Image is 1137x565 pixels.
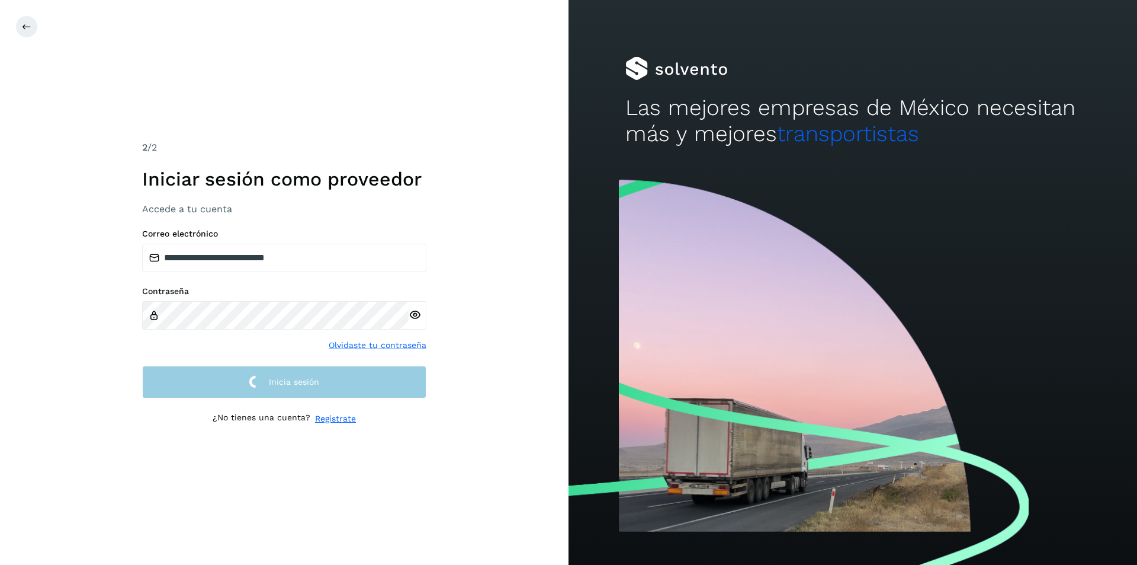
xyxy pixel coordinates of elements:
label: Correo electrónico [142,229,426,239]
span: Inicia sesión [269,378,319,386]
h3: Accede a tu cuenta [142,203,426,215]
span: transportistas [777,121,919,146]
a: Olvidaste tu contraseña [329,339,426,352]
h1: Iniciar sesión como proveedor [142,168,426,190]
h2: Las mejores empresas de México necesitan más y mejores [625,95,1080,148]
a: Regístrate [315,413,356,425]
button: Inicia sesión [142,366,426,398]
label: Contraseña [142,286,426,296]
p: ¿No tienes una cuenta? [213,413,310,425]
div: /2 [142,141,426,155]
span: 2 [142,142,147,153]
